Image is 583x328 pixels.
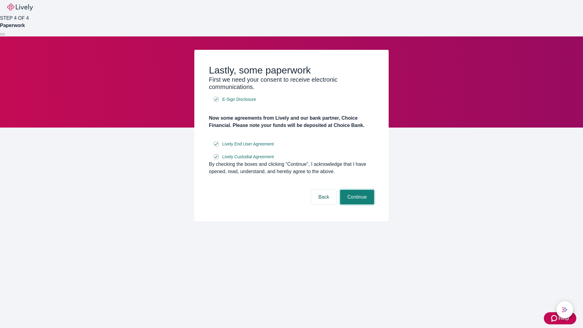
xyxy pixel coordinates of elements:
[209,64,374,76] h2: Lastly, some paperwork
[221,140,275,148] a: e-sign disclosure document
[209,161,374,175] div: By checking the boxes and clicking “Continue", I acknowledge that I have opened, read, understand...
[340,190,374,204] button: Continue
[222,141,274,147] span: Lively End User Agreement
[7,4,33,11] img: Lively
[221,153,275,161] a: e-sign disclosure document
[311,190,336,204] button: Back
[556,301,573,318] button: chat
[551,315,558,322] svg: Zendesk support icon
[558,315,569,322] span: Help
[544,312,576,324] button: Zendesk support iconHelp
[562,307,568,313] svg: Lively AI Assistant
[221,96,257,103] a: e-sign disclosure document
[209,76,374,91] h3: First we need your consent to receive electronic communications.
[222,154,274,160] span: Lively Custodial Agreement
[209,114,374,129] h4: Now some agreements from Lively and our bank partner, Choice Financial. Please note your funds wi...
[222,96,256,103] span: E-Sign Disclosure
